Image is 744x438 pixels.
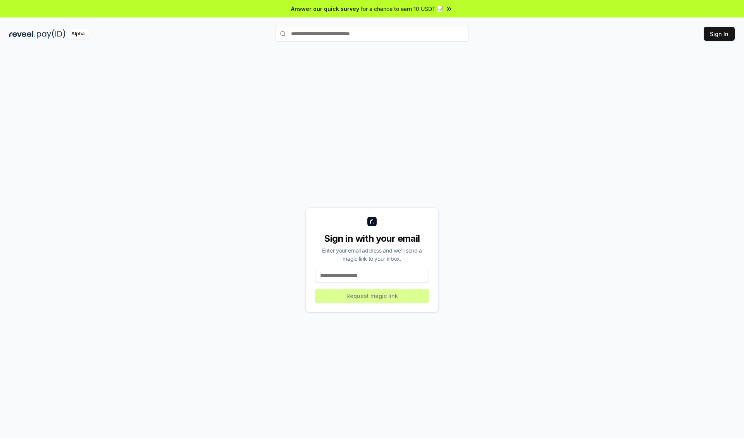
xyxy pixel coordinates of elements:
img: reveel_dark [9,29,35,39]
img: logo_small [367,217,377,226]
span: for a chance to earn 10 USDT 📝 [361,5,444,13]
img: pay_id [37,29,65,39]
span: Answer our quick survey [291,5,359,13]
button: Sign In [704,27,735,41]
div: Enter your email address and we’ll send a magic link to your inbox. [315,246,429,263]
div: Sign in with your email [315,232,429,245]
div: Alpha [67,29,89,39]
